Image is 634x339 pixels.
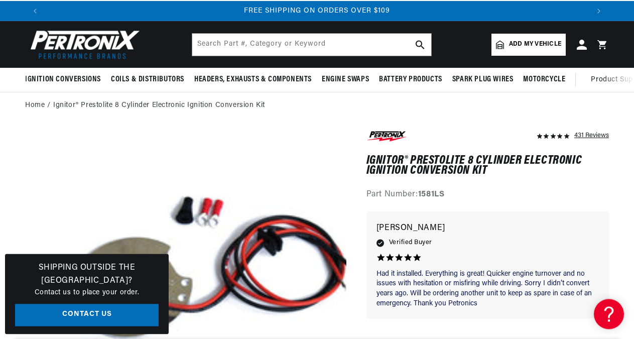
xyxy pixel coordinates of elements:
a: Add my vehicle [491,34,566,56]
p: Had it installed. Everything is great! Quicker engine turnover and no issues with hesitation or m... [376,269,599,308]
div: Part Number: [366,188,609,201]
a: Ignitor® Prestolite 8 Cylinder Electronic Ignition Conversion Kit [53,100,265,111]
button: Translation missing: en.sections.announcements.previous_announcement [25,1,45,21]
span: FREE SHIPPING ON ORDERS OVER $109 [244,7,390,15]
nav: breadcrumbs [25,100,609,111]
a: Home [25,100,45,111]
span: Add my vehicle [509,40,561,49]
span: Headers, Exhausts & Components [194,74,312,85]
summary: Spark Plug Wires [447,68,519,91]
div: Announcement [45,6,589,17]
input: Search Part #, Category or Keyword [192,34,431,56]
span: Spark Plug Wires [452,74,514,85]
button: search button [409,34,431,56]
img: Pertronix [25,27,141,62]
a: Contact Us [15,304,159,326]
h1: Ignitor® Prestolite 8 Cylinder Electronic Ignition Conversion Kit [366,156,609,176]
summary: Ignition Conversions [25,68,106,91]
summary: Motorcycle [518,68,570,91]
strong: 1581LS [418,190,445,198]
p: Contact us to place your order. [15,287,159,298]
span: Motorcycle [523,74,565,85]
summary: Headers, Exhausts & Components [189,68,317,91]
h3: Shipping Outside the [GEOGRAPHIC_DATA]? [15,262,159,287]
span: Verified Buyer [389,237,432,248]
p: [PERSON_NAME] [376,221,599,236]
span: Engine Swaps [322,74,369,85]
summary: Coils & Distributors [106,68,189,91]
span: Battery Products [379,74,442,85]
summary: Battery Products [374,68,447,91]
div: 3 of 3 [45,6,589,17]
div: 431 Reviews [574,129,609,141]
span: Coils & Distributors [111,74,184,85]
button: Translation missing: en.sections.announcements.next_announcement [589,1,609,21]
span: Ignition Conversions [25,74,101,85]
summary: Engine Swaps [317,68,374,91]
